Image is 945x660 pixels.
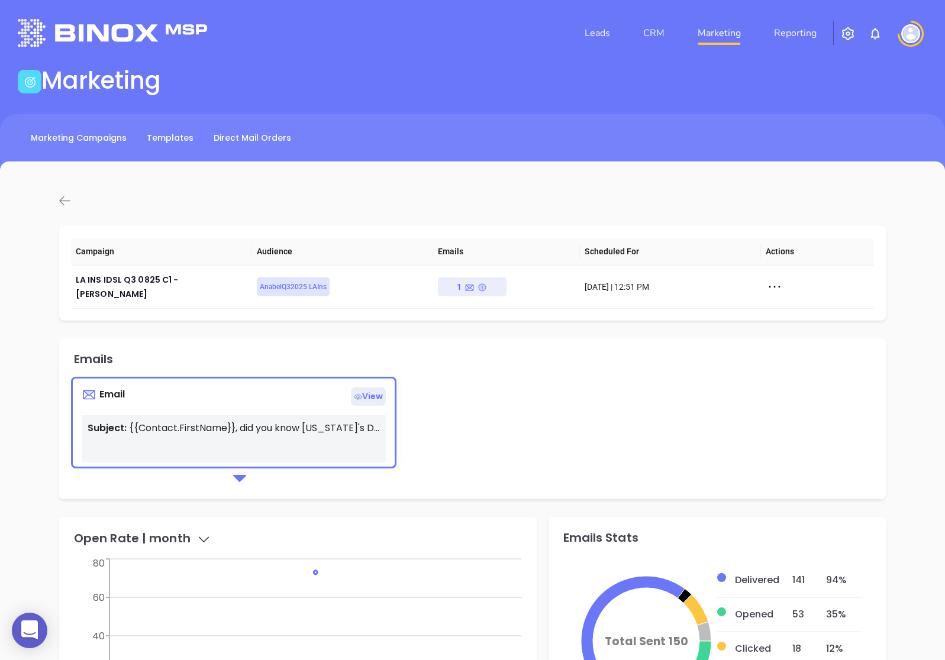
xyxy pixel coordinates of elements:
[901,24,920,43] img: user
[92,629,105,643] tspan: 40
[99,387,125,401] span: Email
[693,21,746,45] a: Marketing
[792,642,817,656] div: 18
[868,27,882,41] img: iconNotification
[769,21,821,45] a: Reporting
[735,573,783,587] div: Delivered
[735,607,783,622] div: Opened
[41,66,161,95] h1: Marketing
[580,238,761,266] th: Scheduled For
[826,642,862,656] div: 12 %
[74,532,211,546] div: Open Rate |
[207,128,298,148] a: Direct Mail Orders
[841,27,855,41] img: iconSetting
[18,19,207,47] img: logo
[88,421,127,435] span: Subject:
[76,273,247,301] div: LA INS IDSL Q3 0825 C1 - [PERSON_NAME]
[735,642,783,656] div: Clicked
[761,238,874,266] th: Actions
[792,573,817,587] div: 141
[433,238,580,266] th: Emails
[260,280,327,293] span: AnabelQ32025 LAIns
[585,280,756,293] div: [DATE] | 12:51 PM
[351,387,386,406] span: View
[580,21,615,45] a: Leads
[792,607,817,622] div: 53
[71,238,252,266] th: Campaign
[140,128,201,148] a: Templates
[638,21,669,45] a: CRM
[563,532,638,543] div: Emails Stats
[149,530,211,546] span: month
[88,421,380,435] p: {{Contact.FirstName}}, did you know [US_STATE]'s Data Protection Law is now being enforced?
[457,277,487,296] div: 1
[826,573,862,587] div: 94 %
[93,557,105,570] tspan: 80
[24,128,134,148] a: Marketing Campaigns
[74,353,114,365] div: Emails
[93,591,105,604] tspan: 60
[252,238,433,266] th: Audience
[826,607,862,622] div: 35 %
[604,633,688,649] tspan: Total Sent 150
